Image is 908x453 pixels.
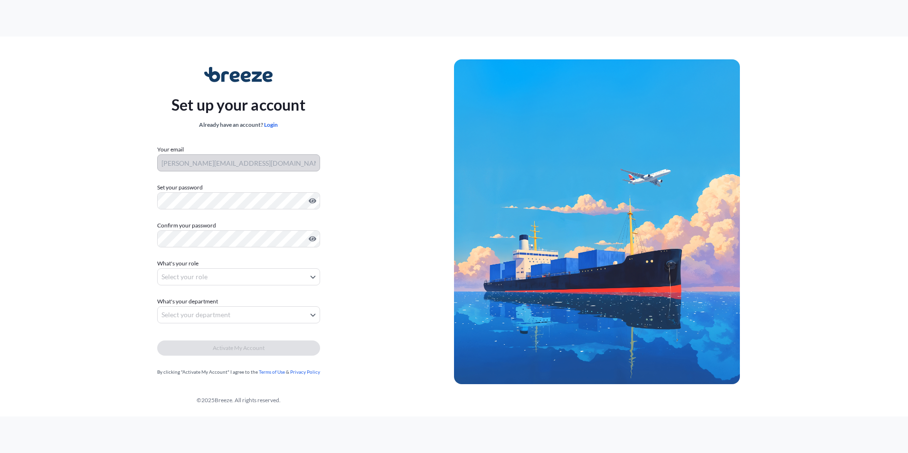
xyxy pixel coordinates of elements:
input: Your email address [157,154,320,171]
div: Already have an account? [171,120,305,130]
a: Terms of Use [259,369,285,375]
label: Set your password [157,183,320,192]
label: Confirm your password [157,221,320,230]
a: Privacy Policy [290,369,320,375]
button: Select your role [157,268,320,285]
span: Select your role [161,272,208,282]
div: By clicking "Activate My Account" I agree to the & [157,367,320,377]
label: Your email [157,145,184,154]
button: Show password [309,235,316,243]
button: Show password [309,197,316,205]
a: Login [264,121,278,128]
button: Activate My Account [157,340,320,356]
p: Set up your account [171,94,305,116]
span: Activate My Account [213,343,265,353]
img: Ship illustration [454,59,740,384]
span: What's your department [157,297,218,306]
span: Select your department [161,310,230,320]
div: © 2025 Breeze. All rights reserved. [23,396,454,405]
span: What's your role [157,259,199,268]
img: Breeze [204,67,273,82]
button: Select your department [157,306,320,323]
